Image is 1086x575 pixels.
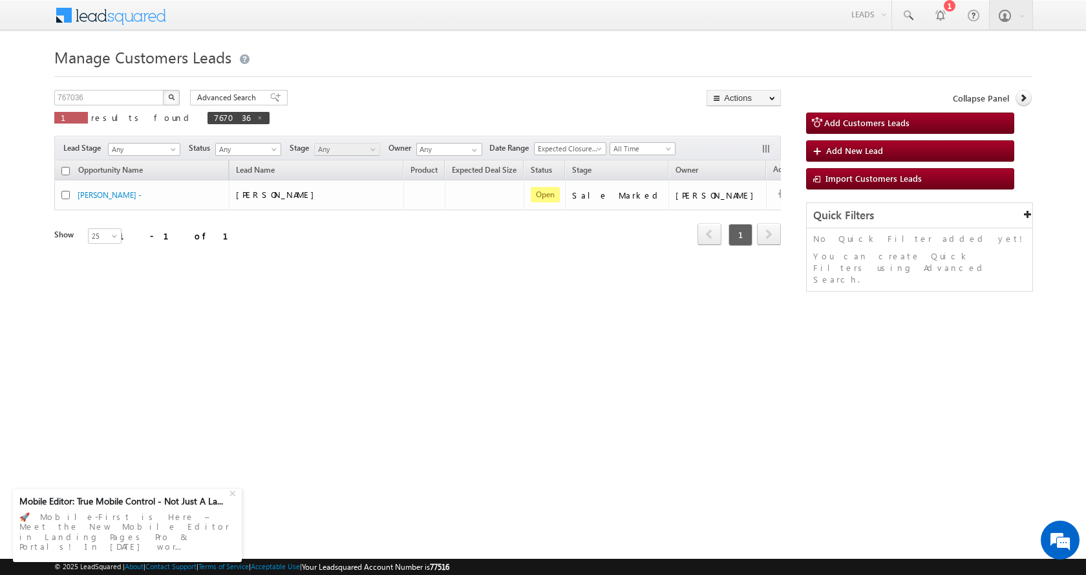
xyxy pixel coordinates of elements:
[410,165,438,175] span: Product
[226,484,242,500] div: +
[566,163,598,180] a: Stage
[465,144,481,157] a: Show All Items
[215,143,281,156] a: Any
[125,562,144,570] a: About
[807,203,1032,228] div: Quick Filters
[19,495,228,507] div: Mobile Editor: True Mobile Control - Not Just A La...
[757,223,781,245] span: next
[78,190,142,200] a: [PERSON_NAME] -
[389,142,416,154] span: Owner
[826,145,883,156] span: Add New Lead
[676,165,698,175] span: Owner
[953,92,1009,104] span: Collapse Panel
[824,117,910,128] span: Add Customers Leads
[216,144,277,155] span: Any
[314,143,380,156] a: Any
[89,230,123,242] span: 25
[610,142,676,155] a: All Time
[19,508,235,556] div: 🚀 Mobile-First is Here – Meet the New Mobile Editor in Landing Pages Pro & Portals! In [DATE] wor...
[236,189,321,200] span: [PERSON_NAME]
[489,142,534,154] span: Date Range
[416,143,482,156] input: Type to Search
[72,163,149,180] a: Opportunity Name
[697,224,721,245] a: prev
[757,224,781,245] a: next
[535,143,602,155] span: Expected Closure Date
[572,165,591,175] span: Stage
[452,165,516,175] span: Expected Deal Size
[534,142,606,155] a: Expected Closure Date
[524,163,559,180] a: Status
[54,47,231,67] span: Manage Customers Leads
[78,165,143,175] span: Opportunity Name
[229,163,281,180] span: Lead Name
[767,162,805,179] span: Actions
[729,224,752,246] span: 1
[197,92,260,103] span: Advanced Search
[61,167,70,175] input: Check all records
[109,144,176,155] span: Any
[315,144,376,155] span: Any
[214,112,250,123] span: 767036
[91,112,194,123] span: results found
[198,562,249,570] a: Terms of Service
[610,143,672,155] span: All Time
[54,229,78,241] div: Show
[108,143,180,156] a: Any
[119,228,244,243] div: 1 - 1 of 1
[676,190,760,201] div: [PERSON_NAME]
[145,562,197,570] a: Contact Support
[88,228,122,244] a: 25
[813,233,1026,244] p: No Quick Filter added yet!
[302,562,449,572] span: Your Leadsquared Account Number is
[168,94,175,100] img: Search
[290,142,314,154] span: Stage
[251,562,300,570] a: Acceptable Use
[63,142,106,154] span: Lead Stage
[707,90,781,106] button: Actions
[813,250,1026,285] p: You can create Quick Filters using Advanced Search.
[825,173,922,184] span: Import Customers Leads
[572,190,663,201] div: Sale Marked
[445,163,523,180] a: Expected Deal Size
[430,562,449,572] span: 77516
[54,561,449,573] span: © 2025 LeadSquared | | | | |
[189,142,215,154] span: Status
[697,223,721,245] span: prev
[61,112,81,123] span: 1
[531,187,560,202] span: Open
